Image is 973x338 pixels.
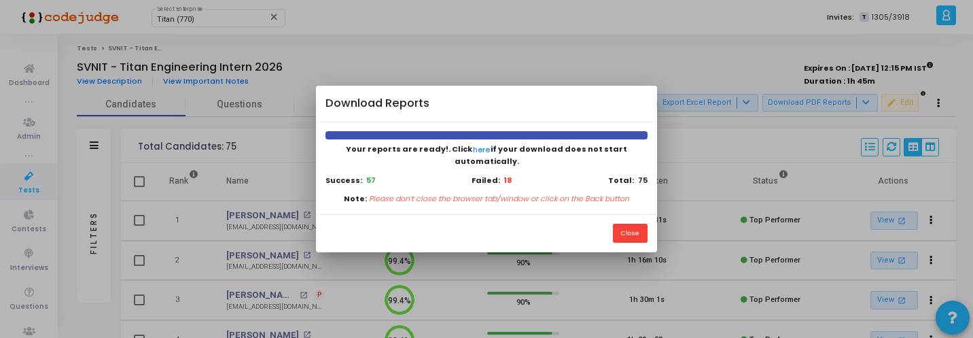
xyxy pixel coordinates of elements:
[369,193,629,205] p: Please don’t close the browser tab/window or click on the Back button
[346,143,627,167] span: Your reports are ready!. Click if your download does not start automatically.
[325,95,429,112] h4: Download Reports
[472,175,500,186] b: Failed:
[325,175,362,186] b: Success:
[344,193,367,205] b: Note:
[503,175,512,186] b: 18
[613,224,648,242] button: Close
[366,175,376,186] b: 57
[608,175,634,186] b: Total:
[472,143,491,156] button: here
[638,175,648,186] b: 75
